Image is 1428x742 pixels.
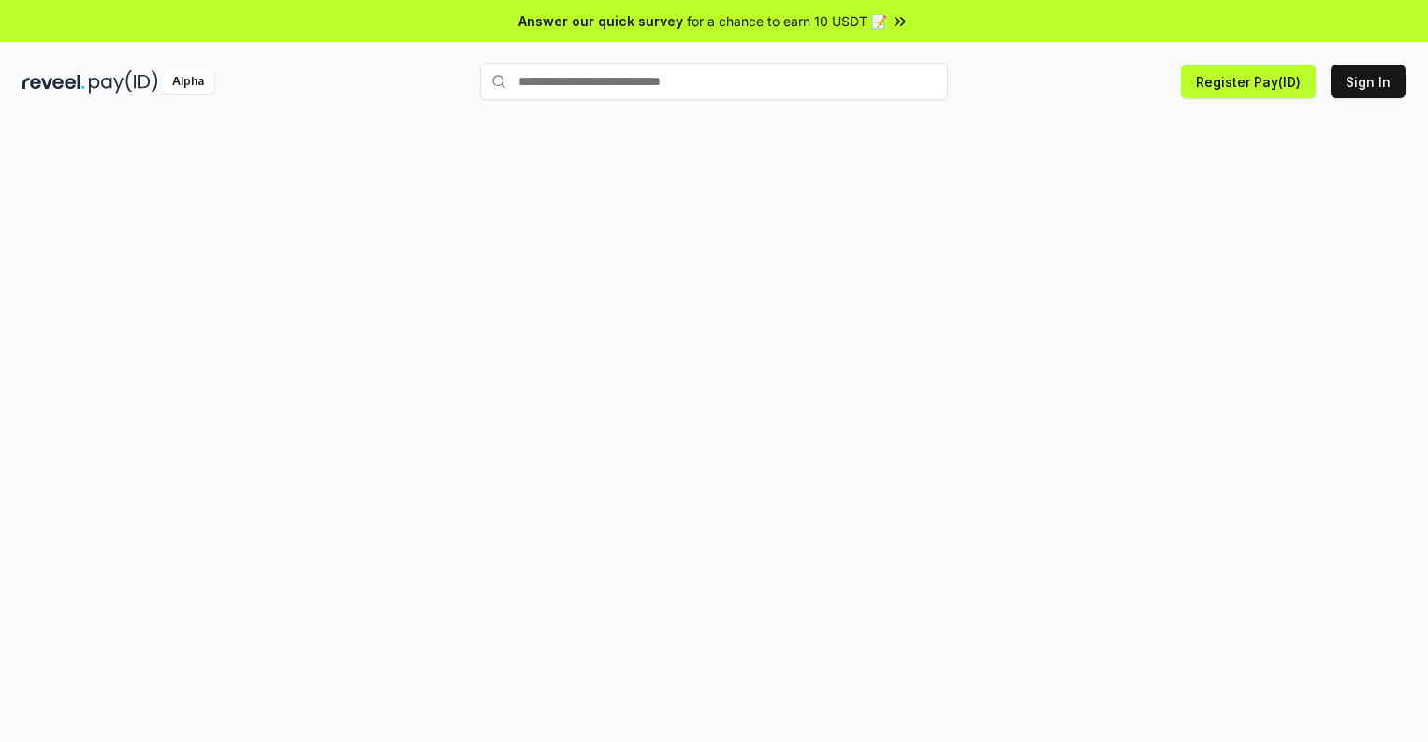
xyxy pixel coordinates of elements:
[518,11,683,31] span: Answer our quick survey
[22,70,85,94] img: reveel_dark
[162,70,214,94] div: Alpha
[687,11,887,31] span: for a chance to earn 10 USDT 📝
[89,70,158,94] img: pay_id
[1181,65,1316,98] button: Register Pay(ID)
[1331,65,1406,98] button: Sign In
